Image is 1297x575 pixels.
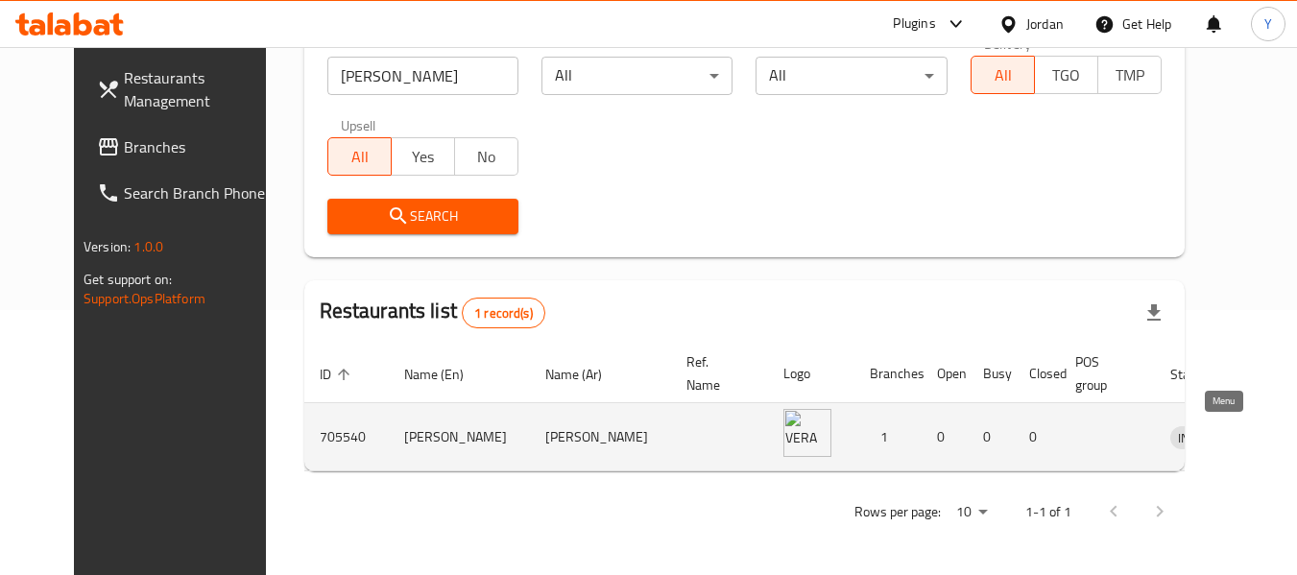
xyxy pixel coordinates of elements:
span: Name (Ar) [545,363,627,386]
span: 1.0.0 [133,234,163,259]
a: Branches [82,124,291,170]
div: Rows per page: [949,498,995,527]
span: No [463,143,511,171]
span: ID [320,363,356,386]
span: Search [343,204,503,228]
span: All [336,143,384,171]
th: Branches [854,345,922,403]
td: 0 [1014,403,1060,471]
p: 1-1 of 1 [1025,500,1071,524]
label: Delivery [984,36,1032,50]
th: Closed [1014,345,1060,403]
span: Version: [84,234,131,259]
div: Jordan [1026,13,1064,35]
a: Restaurants Management [82,55,291,124]
span: Name (En) [404,363,489,386]
td: 0 [968,403,1014,471]
img: VERA ALFORNO [783,409,831,457]
div: Plugins [893,12,935,36]
div: All [756,57,947,95]
span: Y [1264,13,1272,35]
span: 1 record(s) [463,304,544,323]
button: No [454,137,518,176]
input: Search for restaurant name or ID.. [327,57,518,95]
span: Get support on: [84,267,172,292]
span: Branches [124,135,276,158]
a: Support.OpsPlatform [84,286,205,311]
span: Yes [399,143,447,171]
button: All [971,56,1035,94]
button: All [327,137,392,176]
button: TGO [1034,56,1098,94]
div: INACTIVE [1170,426,1236,449]
span: Status [1170,363,1233,386]
span: Restaurants Management [124,66,276,112]
div: Export file [1131,290,1177,336]
span: POS group [1075,350,1132,396]
span: INACTIVE [1170,427,1236,449]
div: Total records count [462,298,545,328]
span: TGO [1043,61,1091,89]
button: Search [327,199,518,234]
th: Busy [968,345,1014,403]
td: 1 [854,403,922,471]
h2: Restaurants list [320,297,545,328]
button: TMP [1097,56,1162,94]
a: Search Branch Phone [82,170,291,216]
span: Search Branch Phone [124,181,276,204]
td: [PERSON_NAME] [389,403,530,471]
div: All [541,57,733,95]
p: Rows per page: [854,500,941,524]
button: Yes [391,137,455,176]
span: TMP [1106,61,1154,89]
span: All [979,61,1027,89]
th: Logo [768,345,854,403]
th: Open [922,345,968,403]
td: 705540 [304,403,389,471]
label: Upsell [341,118,376,132]
td: [PERSON_NAME] [530,403,671,471]
td: 0 [922,403,968,471]
span: Ref. Name [686,350,745,396]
